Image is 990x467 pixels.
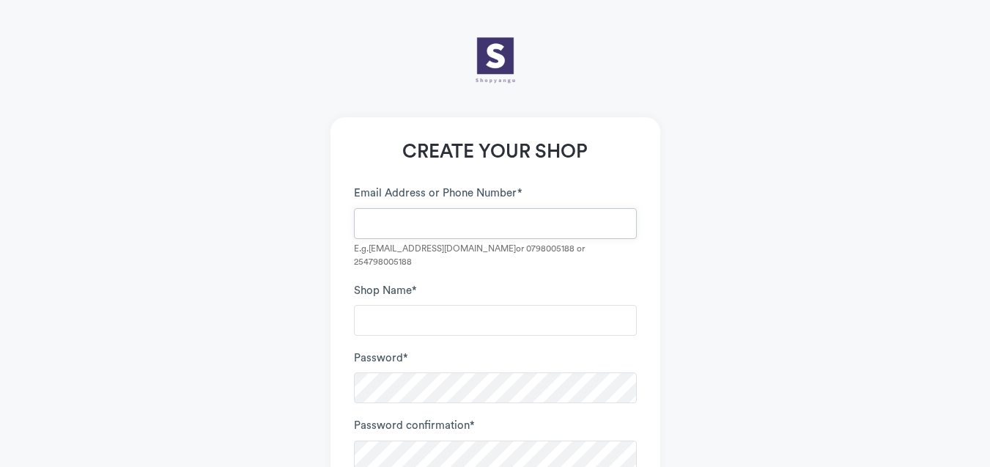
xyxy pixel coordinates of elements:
[354,283,417,300] label: Shop Name
[354,141,637,163] h1: CREATE YOUR SHOP
[354,350,408,367] label: Password
[354,185,522,202] label: Email Address or Phone Number
[354,418,475,435] label: Password confirmation
[459,22,532,95] img: Shopyangu
[354,242,637,268] small: E.g. [EMAIL_ADDRESS][DOMAIN_NAME] or 0798005188 or 254798005188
